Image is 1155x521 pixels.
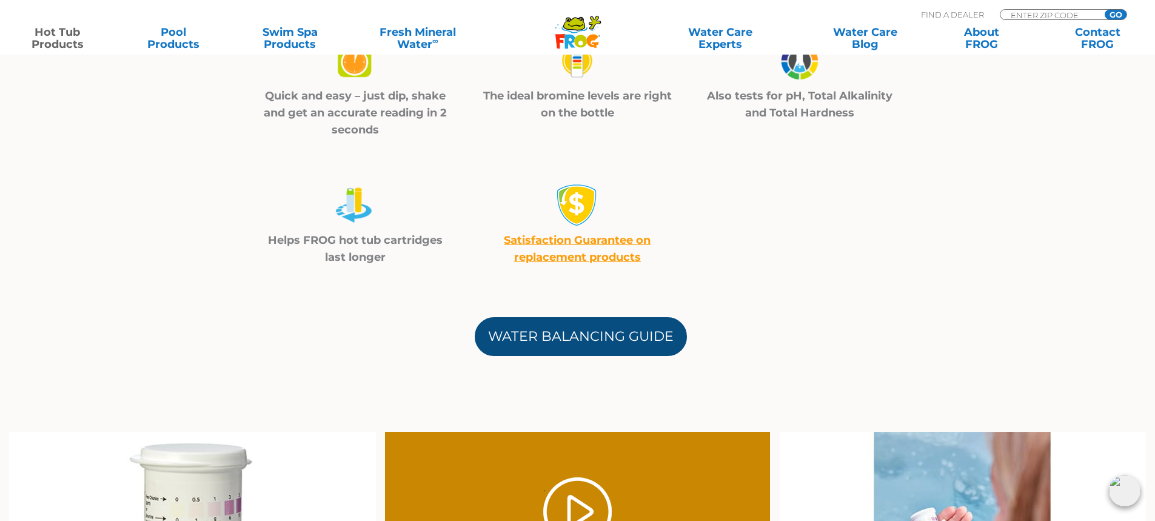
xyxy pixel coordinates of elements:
[334,184,377,227] img: FROG test strips_04
[704,87,896,121] p: Also tests for pH, Total Alkalinity and Total Hardness
[481,87,674,121] p: The ideal bromine levels are right on the bottle
[1053,26,1143,50] a: ContactFROG
[647,26,794,50] a: Water CareExperts
[504,234,651,264] a: Satisfaction Guarantee on replacement products
[12,26,102,50] a: Hot TubProducts
[259,87,452,138] p: Quick and easy – just dip, shake and get an accurate reading in 2 seconds
[1109,475,1140,506] img: openIcon
[820,26,910,50] a: Water CareBlog
[129,26,219,50] a: PoolProducts
[432,36,438,45] sup: ∞
[245,26,335,50] a: Swim SpaProducts
[1105,10,1127,19] input: GO
[778,39,821,82] img: FROG test strips_03
[556,39,598,82] img: FROG test strips_02
[259,232,452,266] p: Helps FROG hot tub cartridges last longer
[921,9,984,20] p: Find A Dealer
[475,317,687,356] a: Water Balancing Guide
[334,39,377,82] img: FROG test strips_01
[556,184,598,226] img: money-back1-small
[936,26,1026,50] a: AboutFROG
[1009,10,1091,20] input: Zip Code Form
[361,26,474,50] a: Fresh MineralWater∞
